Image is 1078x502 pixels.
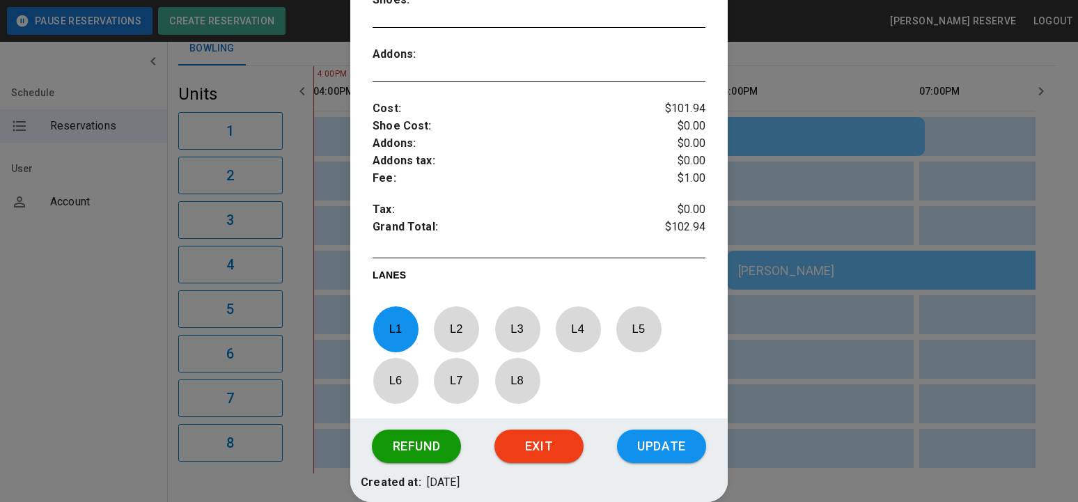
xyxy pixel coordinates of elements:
p: Shoe Cost : [373,118,650,135]
p: L 6 [373,364,419,397]
p: $102.94 [650,219,705,240]
p: Tax : [373,201,650,219]
p: $0.00 [650,201,705,219]
p: $101.94 [650,100,705,118]
p: Grand Total : [373,219,650,240]
p: Addons : [373,135,650,152]
p: [DATE] [427,474,460,492]
button: Exit [494,430,584,463]
p: Addons tax : [373,152,650,170]
button: Update [617,430,706,463]
p: Created at: [361,474,421,492]
p: LANES [373,268,705,288]
p: Fee : [373,170,650,187]
p: $0.00 [650,118,705,135]
p: $0.00 [650,152,705,170]
p: $1.00 [650,170,705,187]
p: L 2 [433,313,479,345]
p: Addons : [373,46,455,63]
p: L 4 [555,313,601,345]
p: L 5 [616,313,662,345]
p: $0.00 [650,135,705,152]
p: Cost : [373,100,650,118]
p: L 7 [433,364,479,397]
p: L 8 [494,364,540,397]
button: Refund [372,430,461,463]
p: L 1 [373,313,419,345]
p: L 3 [494,313,540,345]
